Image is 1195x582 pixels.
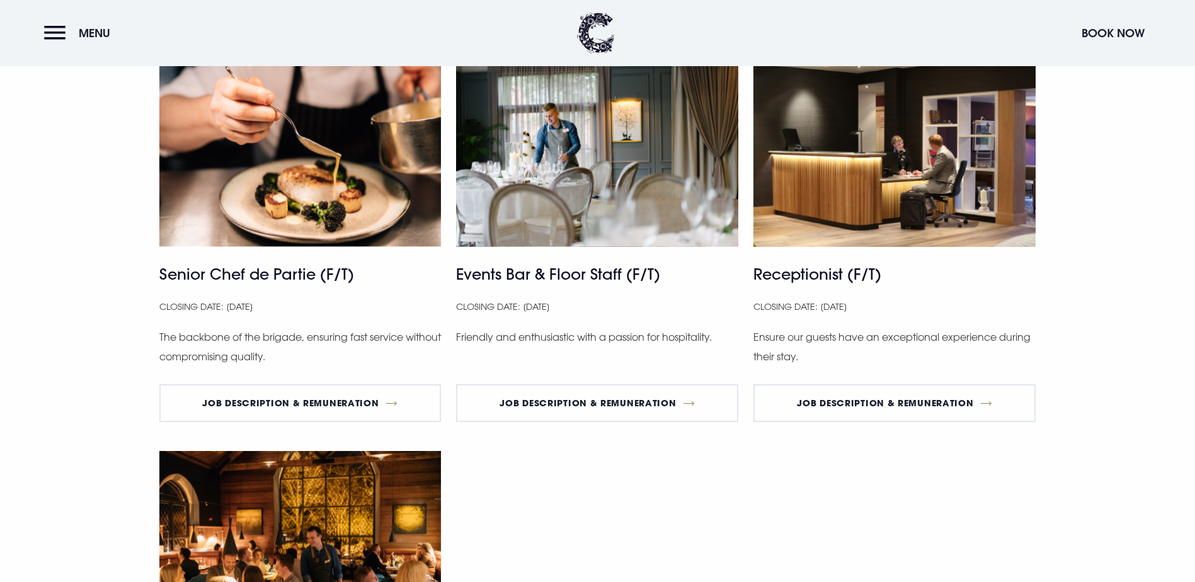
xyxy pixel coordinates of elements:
[456,59,738,247] img: Hotel in Bangor Northern Ireland
[79,26,110,40] span: Menu
[456,384,738,422] a: Job Description & Remuneration
[456,328,738,346] p: Friendly and enthusiastic with a passion for hospitality.
[1075,20,1151,47] button: Book Now
[159,263,442,285] h4: Senior Chef de Partie (F/T)
[753,263,1036,285] h4: Receptionist (F/T)
[577,13,615,54] img: Clandeboye Lodge
[44,20,117,47] button: Menu
[159,59,442,247] img: Hotel in Bangor Northern Ireland
[159,328,442,366] p: The backbone of the brigade, ensuring fast service without compromising quality.
[753,384,1036,422] a: Job Description & Remuneration
[456,263,738,285] h4: Events Bar & Floor Staff (F/T)
[753,328,1036,366] p: Ensure our guests have an exceptional experience during their stay.
[159,299,442,316] p: Closing Date: [DATE]
[753,299,1036,316] p: Closing Date: [DATE]
[159,384,442,422] a: Job Description & Remuneration
[753,59,1036,247] img: Hotel in Bangor Northern Ireland
[456,299,738,316] p: Closing Date: [DATE]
